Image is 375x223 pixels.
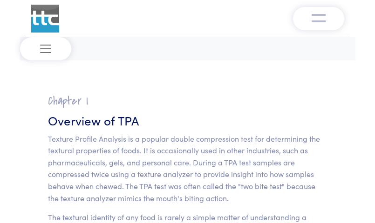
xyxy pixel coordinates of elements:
img: menu-v1.0.png [312,12,326,23]
button: Toggle navigation [20,37,71,60]
p: Texture Profile Analysis is a popular double compression test for determining the textural proper... [48,133,327,204]
h3: Overview of TPA [48,112,327,129]
img: ttc_logo_1x1_v1.0.png [31,5,59,33]
h2: Chapter I [48,94,327,108]
button: Toggle navigation [293,7,344,30]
